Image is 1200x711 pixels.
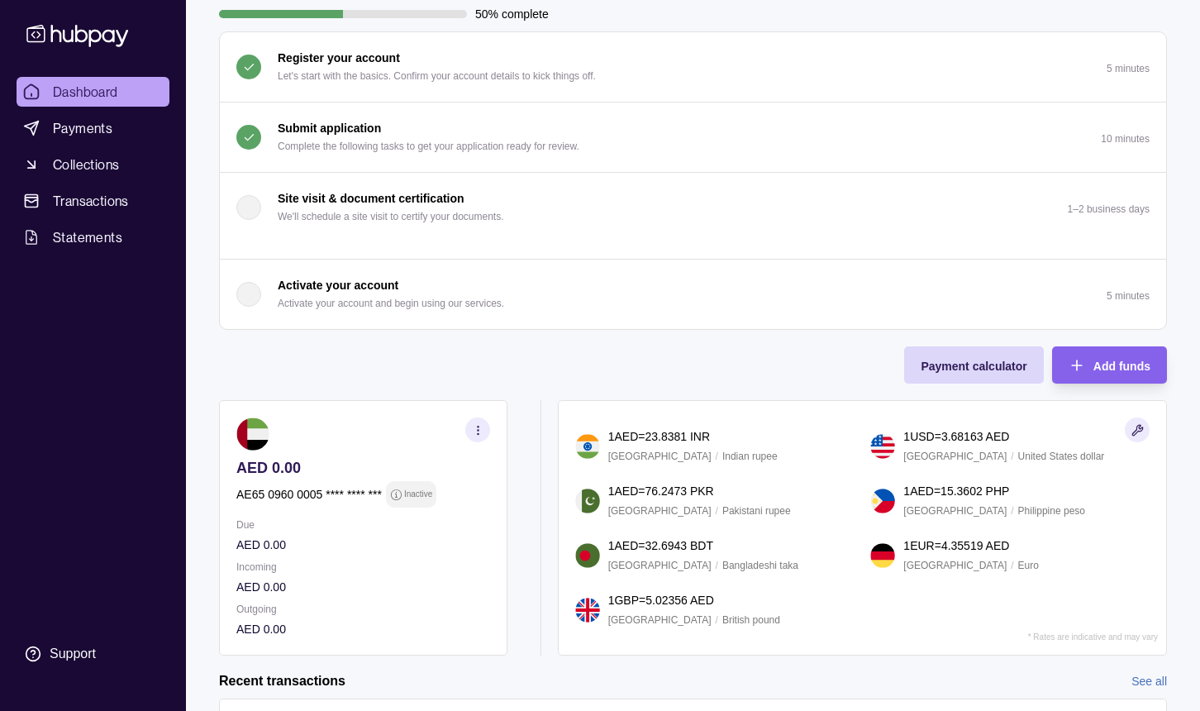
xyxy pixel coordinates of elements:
a: Payments [17,113,169,143]
img: ph [870,489,895,513]
p: Submit application [278,119,381,137]
img: pk [575,489,600,513]
a: Statements [17,222,169,252]
div: Support [50,645,96,663]
span: Statements [53,227,122,247]
p: / [716,502,718,520]
span: Add funds [1093,360,1150,373]
p: 1 GBP = 5.02356 AED [608,591,714,609]
span: Payments [53,118,112,138]
img: in [575,434,600,459]
img: us [870,434,895,459]
p: 10 minutes [1101,133,1150,145]
button: Site visit & document certification We'll schedule a site visit to certify your documents.1–2 bus... [220,173,1166,242]
p: Pakistani rupee [722,502,791,520]
p: / [1011,502,1013,520]
p: Bangladeshi taka [722,556,798,575]
p: Inactive [404,485,432,503]
a: Collections [17,150,169,179]
p: 1 AED = 76.2473 PKR [608,482,714,500]
p: Incoming [236,558,490,576]
p: [GEOGRAPHIC_DATA] [608,556,712,575]
p: British pound [722,611,780,629]
p: * Rates are indicative and may vary [1028,632,1158,642]
p: 5 minutes [1107,63,1150,74]
p: / [716,447,718,465]
button: Add funds [1052,346,1167,384]
p: / [1011,556,1013,575]
button: Submit application Complete the following tasks to get your application ready for review.10 minutes [220,103,1166,172]
p: Activate your account and begin using our services. [278,294,504,313]
p: Euro [1018,556,1039,575]
p: Outgoing [236,600,490,618]
p: [GEOGRAPHIC_DATA] [903,502,1007,520]
p: Activate your account [278,276,398,294]
p: 5 minutes [1107,290,1150,302]
p: AED 0.00 [236,459,490,477]
p: Register your account [278,49,400,67]
img: bd [575,543,600,568]
p: 1 AED = 23.8381 INR [608,427,710,446]
p: [GEOGRAPHIC_DATA] [608,502,712,520]
p: [GEOGRAPHIC_DATA] [608,611,712,629]
img: gb [575,598,600,623]
a: Dashboard [17,77,169,107]
p: AED 0.00 [236,536,490,554]
p: 50% complete [475,5,549,23]
p: [GEOGRAPHIC_DATA] [903,556,1007,575]
p: Philippine peso [1018,502,1085,520]
span: Transactions [53,191,129,211]
p: AED 0.00 [236,578,490,596]
p: 1 AED = 32.6943 BDT [608,537,713,555]
button: Register your account Let's start with the basics. Confirm your account details to kick things of... [220,32,1166,102]
p: [GEOGRAPHIC_DATA] [608,447,712,465]
p: / [1011,447,1013,465]
a: See all [1131,672,1167,690]
p: Indian rupee [722,447,778,465]
p: Site visit & document certification [278,189,464,208]
p: We'll schedule a site visit to certify your documents. [278,208,504,226]
img: de [870,543,895,568]
button: Activate your account Activate your account and begin using our services.5 minutes [220,260,1166,329]
span: Dashboard [53,82,118,102]
span: Payment calculator [921,360,1026,373]
a: Support [17,637,169,671]
img: ae [236,418,269,451]
p: / [716,556,718,575]
div: Site visit & document certification We'll schedule a site visit to certify your documents.1–2 bus... [220,242,1166,259]
p: 1 USD = 3.68163 AED [903,427,1009,446]
p: Let's start with the basics. Confirm your account details to kick things off. [278,67,596,85]
span: Collections [53,155,119,174]
a: Transactions [17,186,169,216]
p: / [716,611,718,629]
p: Due [236,516,490,534]
p: United States dollar [1018,447,1105,465]
h2: Recent transactions [219,672,345,690]
p: 1 AED = 15.3602 PHP [903,482,1009,500]
p: 1–2 business days [1068,203,1150,215]
p: [GEOGRAPHIC_DATA] [903,447,1007,465]
button: Payment calculator [904,346,1043,384]
p: Complete the following tasks to get your application ready for review. [278,137,579,155]
p: AED 0.00 [236,620,490,638]
p: 1 EUR = 4.35519 AED [903,537,1009,555]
